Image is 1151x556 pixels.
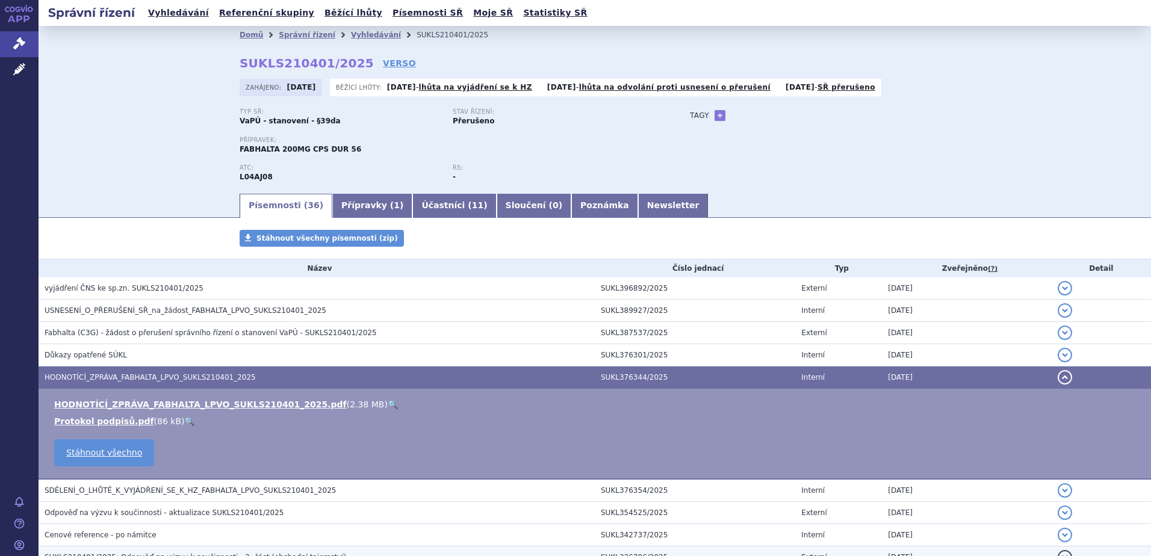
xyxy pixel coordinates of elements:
[240,31,263,39] a: Domů
[882,524,1051,546] td: [DATE]
[350,400,384,409] span: 2.38 MB
[45,351,127,359] span: Důkazy opatřené SÚKL
[308,200,319,210] span: 36
[470,5,517,21] a: Moje SŘ
[497,194,571,218] a: Sloučení (0)
[595,366,795,389] td: SUKL376344/2025
[54,400,347,409] a: HODNOTÍCÍ_ZPRÁVA_FABHALTA_LPVO_SUKLS210401_2025.pdf
[45,284,203,292] span: vyjádření ČNS ke sp.zn. SUKLS210401/2025
[1058,483,1072,498] button: detail
[801,486,825,495] span: Interní
[1058,326,1072,340] button: detail
[45,306,326,315] span: USNESENÍ_O_PŘERUŠENÍ_SŘ_na_žádost_FABHALTA_LPVO_SUKLS210401_2025
[786,82,875,92] p: -
[579,83,771,91] a: lhůta na odvolání proti usnesení o přerušení
[279,31,335,39] a: Správní řízení
[39,4,144,21] h2: Správní řízení
[412,194,496,218] a: Účastníci (11)
[332,194,412,218] a: Přípravky (1)
[795,259,882,277] th: Typ
[553,200,559,210] span: 0
[638,194,709,218] a: Newsletter
[54,416,154,426] a: Protokol podpisů.pdf
[184,416,194,426] a: 🔍
[246,82,284,92] span: Zahájeno:
[351,31,401,39] a: Vyhledávání
[321,5,386,21] a: Běžící lhůty
[387,83,416,91] strong: [DATE]
[417,26,504,44] li: SUKLS210401/2025
[786,83,814,91] strong: [DATE]
[1058,370,1072,385] button: detail
[547,83,576,91] strong: [DATE]
[595,479,795,502] td: SUKL376354/2025
[45,531,157,539] span: Cenové reference - po námitce
[39,259,595,277] th: Název
[45,508,284,517] span: Odpověď na výzvu k součinnosti - aktualizace SUKLS210401/2025
[882,277,1051,300] td: [DATE]
[45,329,377,337] span: Fabhalta (C3G) - žádost o přerušení správního řízení o stanovení VaPÚ - SUKLS210401/2025
[419,83,532,91] a: lhůta na vyjádření se k HZ
[240,145,361,153] span: FABHALTA 200MG CPS DUR 56
[54,439,154,466] a: Stáhnout všechno
[690,108,709,123] h3: Tagy
[817,83,875,91] a: SŘ přerušeno
[54,398,1139,410] li: ( )
[45,373,256,381] span: HODNOTÍCÍ_ZPRÁVA_FABHALTA_LPVO_SUKLS210401_2025
[595,277,795,300] td: SUKL396892/2025
[801,284,827,292] span: Externí
[54,415,1139,427] li: ( )
[388,400,398,409] a: 🔍
[801,306,825,315] span: Interní
[520,5,591,21] a: Statistiky SŘ
[383,57,416,69] a: VERSO
[287,83,316,91] strong: [DATE]
[256,234,398,242] span: Stáhnout všechny písemnosti (zip)
[882,502,1051,524] td: [DATE]
[336,82,384,92] span: Běžící lhůty:
[240,108,441,116] p: Typ SŘ:
[157,416,181,426] span: 86 kB
[216,5,318,21] a: Referenční skupiny
[240,194,332,218] a: Písemnosti (36)
[240,173,273,181] strong: IPTAKOPAN
[801,351,825,359] span: Interní
[801,373,825,381] span: Interní
[1058,528,1072,542] button: detail
[1058,348,1072,362] button: detail
[547,82,771,92] p: -
[882,366,1051,389] td: [DATE]
[595,524,795,546] td: SUKL342737/2025
[882,479,1051,502] td: [DATE]
[571,194,638,218] a: Poznámka
[595,344,795,366] td: SUKL376301/2025
[389,5,467,21] a: Písemnosti SŘ
[988,265,997,273] abbr: (?)
[595,322,795,344] td: SUKL387537/2025
[240,230,404,247] a: Stáhnout všechny písemnosti (zip)
[394,200,400,210] span: 1
[715,110,725,121] a: +
[882,259,1051,277] th: Zveřejněno
[882,322,1051,344] td: [DATE]
[1058,303,1072,318] button: detail
[882,344,1051,366] td: [DATE]
[595,300,795,322] td: SUKL389927/2025
[595,502,795,524] td: SUKL354525/2025
[453,164,654,171] p: RS:
[453,173,456,181] strong: -
[1052,259,1151,277] th: Detail
[1058,281,1072,295] button: detail
[801,329,827,337] span: Externí
[240,164,441,171] p: ATC:
[45,486,336,495] span: SDĚLENÍ_O_LHŮTĚ_K_VYJÁDŘENÍ_SE_K_HZ_FABHALTA_LPVO_SUKLS210401_2025
[882,300,1051,322] td: [DATE]
[144,5,213,21] a: Vyhledávání
[240,117,341,125] strong: VaPÚ - stanovení - §39da
[387,82,532,92] p: -
[240,56,374,70] strong: SUKLS210401/2025
[595,259,795,277] th: Číslo jednací
[472,200,483,210] span: 11
[453,117,494,125] strong: Přerušeno
[240,137,666,144] p: Přípravek:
